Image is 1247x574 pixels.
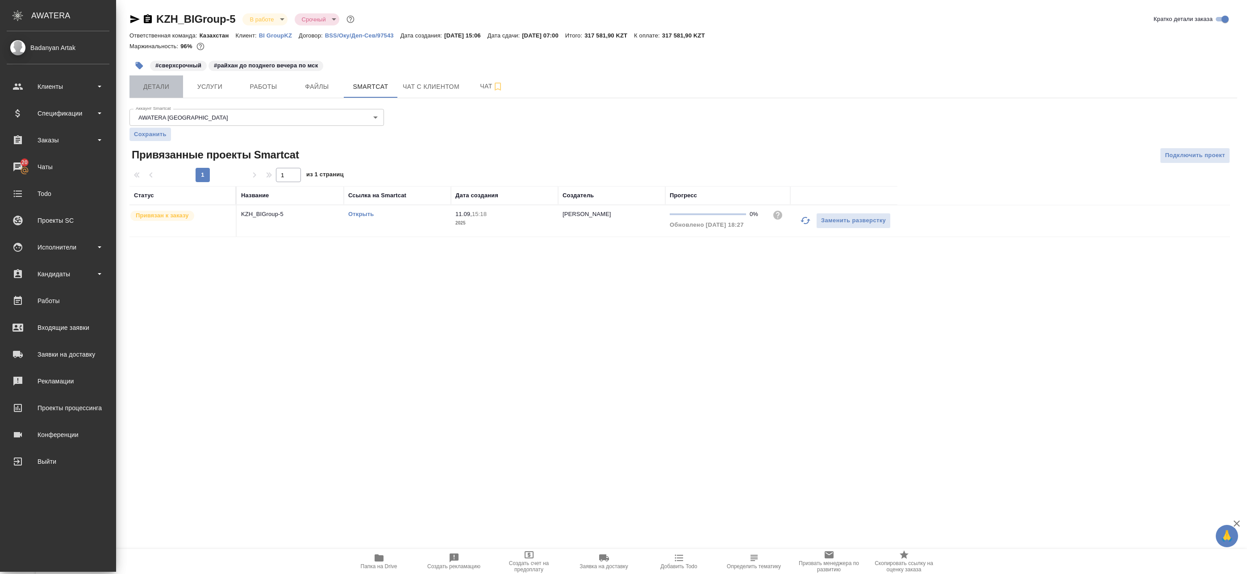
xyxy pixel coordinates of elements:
div: Работы [7,294,109,308]
p: #сверхсрочный [155,61,201,70]
div: Чаты [7,160,109,174]
p: 317 581,90 KZT [662,32,712,39]
button: В работе [247,16,276,23]
div: Рекламации [7,374,109,388]
div: Конференции [7,428,109,441]
p: BSS/Оку/Деп-Сев/97543 [325,32,400,39]
span: Обновлено [DATE] 18:27 [670,221,744,228]
a: Выйти [2,450,114,473]
span: Чат [470,81,513,92]
button: Заменить разверстку [816,213,891,229]
div: Проекты процессинга [7,401,109,415]
button: Обновить прогресс [795,210,816,231]
button: Добавить тэг [129,56,149,75]
span: Заявка на доставку [580,563,628,570]
p: 96% [180,43,194,50]
span: райхан до позднего вечера по мск [208,61,324,69]
p: Привязан к заказу [136,211,189,220]
p: Итого: [565,32,584,39]
div: AWATERA [31,7,116,25]
button: Срочный [299,16,329,23]
button: Подключить проект [1160,148,1230,163]
div: Кандидаты [7,267,109,281]
p: Договор: [299,32,325,39]
span: Файлы [296,81,338,92]
p: К оплате: [634,32,662,39]
span: Работы [242,81,285,92]
button: Скопировать ссылку на оценку заказа [867,549,942,574]
button: Доп статусы указывают на важность/срочность заказа [345,13,356,25]
span: Услуги [188,81,231,92]
div: Дата создания [455,191,498,200]
p: [PERSON_NAME] [563,211,611,217]
a: BI GroupKZ [259,31,299,39]
a: Проекты SC [2,209,114,232]
p: Дата сдачи: [488,32,522,39]
div: 0% [750,210,765,219]
button: Создать счет на предоплату [492,549,567,574]
button: Создать рекламацию [417,549,492,574]
button: Добавить Todo [642,549,717,574]
span: из 1 страниц [306,169,344,182]
div: Входящие заявки [7,321,109,334]
button: 🙏 [1216,525,1238,547]
span: Призвать менеджера по развитию [797,560,861,573]
p: 2025 [455,219,554,228]
span: Скопировать ссылку на оценку заказа [872,560,936,573]
button: Призвать менеджера по развитию [792,549,867,574]
p: [DATE] 07:00 [522,32,565,39]
p: Дата создания: [400,32,444,39]
span: 🙏 [1219,527,1234,545]
button: Папка на Drive [342,549,417,574]
div: Спецификации [7,107,109,120]
span: Чат с клиентом [403,81,459,92]
span: Подключить проект [1165,150,1225,161]
div: В работе [242,13,287,25]
svg: Подписаться [492,81,503,92]
div: Создатель [563,191,594,200]
div: Ссылка на Smartcat [348,191,406,200]
button: Скопировать ссылку [142,14,153,25]
span: Заменить разверстку [821,216,886,226]
div: В работе [295,13,339,25]
a: 20Чаты [2,156,114,178]
div: Badanyan Artak [7,43,109,53]
a: Заявки на доставку [2,343,114,366]
div: Todo [7,187,109,200]
span: Создать счет на предоплату [497,560,561,573]
a: Проекты процессинга [2,397,114,419]
a: Работы [2,290,114,312]
p: Клиент: [235,32,259,39]
span: Сохранить [134,130,167,139]
a: Todo [2,183,114,205]
button: Сохранить [129,128,171,141]
div: Выйти [7,455,109,468]
a: Входящие заявки [2,316,114,339]
p: #райхан до позднего вечера по мск [214,61,318,70]
span: Определить тематику [727,563,781,570]
div: AWATERA [GEOGRAPHIC_DATA] [129,109,384,126]
div: Клиенты [7,80,109,93]
p: 317 581,90 KZT [584,32,634,39]
p: Казахстан [200,32,236,39]
p: KZH_BIGroup-5 [241,210,339,219]
div: Заявки на доставку [7,348,109,361]
div: Прогресс [670,191,697,200]
p: 15:18 [472,211,487,217]
p: Маржинальность: [129,43,180,50]
button: Заявка на доставку [567,549,642,574]
span: Создать рекламацию [427,563,480,570]
span: Детали [135,81,178,92]
p: Ответственная команда: [129,32,200,39]
p: BI GroupKZ [259,32,299,39]
a: Открыть [348,211,374,217]
button: Определить тематику [717,549,792,574]
div: Заказы [7,133,109,147]
span: Привязанные проекты Smartcat [129,148,299,162]
button: AWATERA [GEOGRAPHIC_DATA] [136,114,231,121]
span: Добавить Todo [660,563,697,570]
a: Конференции [2,424,114,446]
span: Smartcat [349,81,392,92]
p: [DATE] 15:06 [444,32,488,39]
div: Статус [134,191,154,200]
